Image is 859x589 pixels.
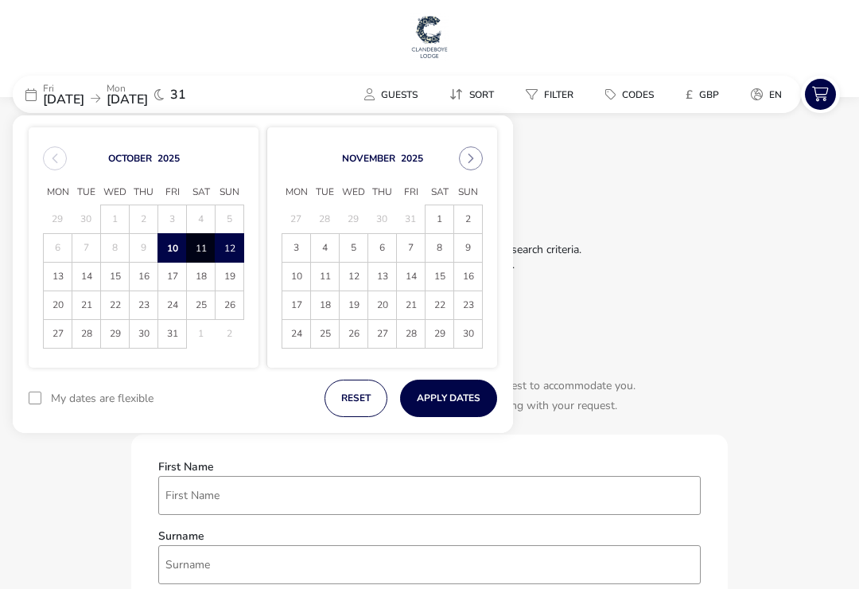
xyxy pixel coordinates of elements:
[454,263,483,291] td: 16
[107,91,148,108] span: [DATE]
[158,263,186,291] span: 17
[44,291,72,319] span: 20
[454,291,482,319] span: 23
[72,181,101,205] span: Tue
[158,291,186,319] span: 24
[426,320,454,349] td: 29
[699,88,719,101] span: GBP
[381,88,418,101] span: Guests
[738,83,801,106] naf-pibe-menu-bar-item: en
[216,320,244,349] td: 2
[130,263,157,291] span: 16
[216,235,243,263] span: 12
[397,320,425,348] span: 28
[400,380,497,417] button: Apply Dates
[437,83,507,106] button: Sort
[311,263,339,291] span: 11
[51,393,154,404] label: My dates are flexible
[426,205,454,234] td: 1
[130,205,158,234] td: 2
[426,263,453,291] span: 15
[282,291,311,320] td: 17
[311,181,340,205] span: Tue
[459,146,483,170] button: Next Month
[130,263,158,291] td: 16
[673,83,732,106] button: £GBP
[282,234,310,262] span: 3
[72,320,101,349] td: 28
[401,152,423,165] button: Choose Year
[454,181,483,205] span: Sun
[44,320,72,349] td: 27
[282,205,311,234] td: 27
[454,320,482,348] span: 30
[352,83,437,106] naf-pibe-menu-bar-item: Guests
[454,263,482,291] span: 16
[352,83,430,106] button: Guests
[454,205,482,233] span: 2
[216,181,244,205] span: Sun
[311,205,340,234] td: 28
[157,152,180,165] button: Choose Year
[187,234,216,263] td: 11
[410,13,449,60] img: Main Website
[368,291,396,319] span: 20
[29,127,497,368] div: Choose Date
[513,83,586,106] button: Filter
[72,263,100,291] span: 14
[340,181,368,205] span: Wed
[368,181,397,205] span: Thu
[397,181,426,205] span: Fri
[44,291,72,320] td: 20
[282,263,311,291] td: 10
[101,263,130,291] td: 15
[188,235,214,263] span: 11
[593,83,673,106] naf-pibe-menu-bar-item: Codes
[216,291,244,320] td: 26
[426,234,453,262] span: 8
[72,320,100,348] span: 28
[158,531,204,542] label: Surname
[342,152,395,165] button: Choose Month
[544,88,573,101] span: Filter
[108,152,152,165] button: Choose Month
[469,88,494,101] span: Sort
[340,234,368,263] td: 5
[593,83,667,106] button: Codes
[769,88,782,101] span: en
[368,205,397,234] td: 30
[340,205,368,234] td: 29
[397,263,425,291] span: 14
[158,291,187,320] td: 24
[158,234,187,263] td: 10
[43,91,84,108] span: [DATE]
[738,83,795,106] button: en
[107,84,148,93] p: Mon
[216,291,243,319] span: 26
[158,462,214,473] label: First Name
[437,83,513,106] naf-pibe-menu-bar-item: Sort
[282,320,311,349] td: 24
[368,320,396,348] span: 27
[158,320,187,349] td: 31
[187,263,216,291] td: 18
[311,291,340,320] td: 18
[216,205,244,234] td: 5
[426,291,453,319] span: 22
[397,205,426,234] td: 31
[397,291,425,319] span: 21
[72,234,101,263] td: 7
[397,320,426,349] td: 28
[282,291,310,319] span: 17
[101,234,130,263] td: 8
[368,320,397,349] td: 27
[397,234,426,263] td: 7
[454,234,482,262] span: 9
[170,88,186,101] span: 31
[44,205,72,234] td: 29
[368,263,396,291] span: 13
[101,320,130,349] td: 29
[325,380,387,417] button: reset
[158,181,187,205] span: Fri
